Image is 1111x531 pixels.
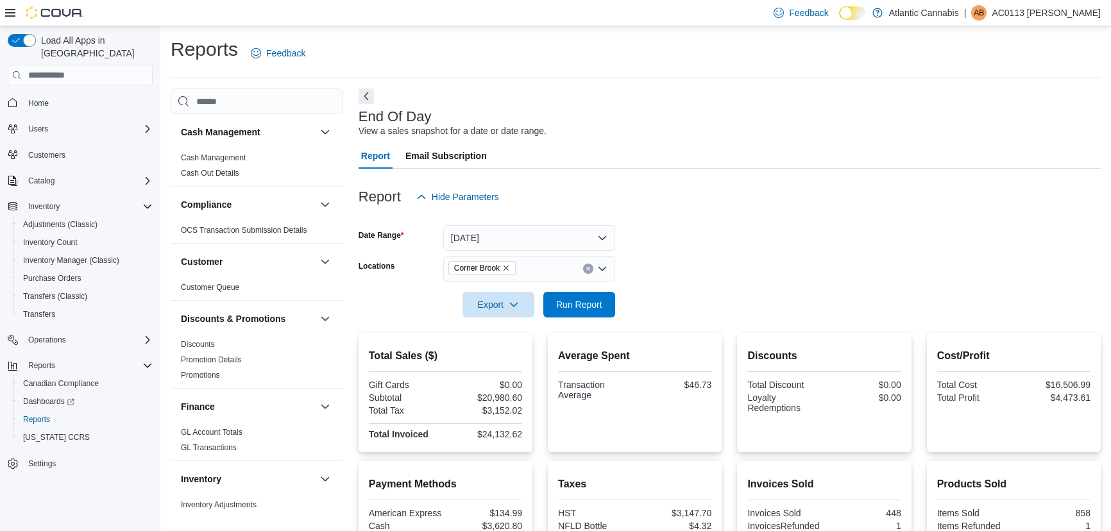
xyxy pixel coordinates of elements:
[3,93,158,112] button: Home
[448,508,522,518] div: $134.99
[318,311,333,326] button: Discounts & Promotions
[23,121,53,137] button: Users
[583,264,593,274] button: Clear input
[359,124,547,138] div: View a sales snapshot for a date or date range.
[23,147,153,163] span: Customers
[181,255,315,268] button: Customer
[747,348,901,364] h2: Discounts
[964,5,967,21] p: |
[28,360,55,371] span: Reports
[462,292,534,317] button: Export
[23,199,153,214] span: Inventory
[28,124,48,134] span: Users
[181,153,246,163] span: Cash Management
[992,5,1101,21] p: AC0113 [PERSON_NAME]
[23,96,54,111] a: Home
[448,392,522,403] div: $20,980.60
[359,261,395,271] label: Locations
[747,508,822,518] div: Invoices Sold
[23,94,153,110] span: Home
[1016,392,1090,403] div: $4,473.61
[23,291,87,301] span: Transfers (Classic)
[23,455,153,471] span: Settings
[18,430,153,445] span: Washington CCRS
[448,261,516,275] span: Corner Brook
[359,189,401,205] h3: Report
[181,168,239,178] span: Cash Out Details
[8,88,153,506] nav: Complex example
[18,412,55,427] a: Reports
[448,429,522,439] div: $24,132.62
[23,396,74,407] span: Dashboards
[18,217,103,232] a: Adjustments (Classic)
[1016,380,1090,390] div: $16,506.99
[18,289,92,304] a: Transfers (Classic)
[18,307,60,322] a: Transfers
[448,521,522,531] div: $3,620.80
[369,521,443,531] div: Cash
[181,443,237,452] a: GL Transactions
[181,473,221,485] h3: Inventory
[405,143,487,169] span: Email Subscription
[3,198,158,215] button: Inventory
[13,428,158,446] button: [US_STATE] CCRS
[171,280,343,300] div: Customer
[974,5,984,21] span: AB
[937,476,1090,492] h2: Products Sold
[246,40,310,66] a: Feedback
[181,400,215,413] h3: Finance
[171,150,343,186] div: Cash Management
[23,332,71,348] button: Operations
[937,521,1012,531] div: Items Refunded
[181,198,315,211] button: Compliance
[18,253,124,268] a: Inventory Manager (Classic)
[889,5,959,21] p: Atlantic Cannabis
[361,143,390,169] span: Report
[18,235,153,250] span: Inventory Count
[937,392,1012,403] div: Total Profit
[181,339,215,350] span: Discounts
[827,508,901,518] div: 448
[1016,508,1090,518] div: 858
[171,37,238,62] h1: Reports
[747,392,822,413] div: Loyalty Redemptions
[558,348,711,364] h2: Average Spent
[369,380,443,390] div: Gift Cards
[18,217,153,232] span: Adjustments (Classic)
[171,425,343,460] div: Finance
[181,371,220,380] a: Promotions
[23,456,61,471] a: Settings
[181,400,315,413] button: Finance
[18,235,83,250] a: Inventory Count
[13,375,158,392] button: Canadian Compliance
[181,225,307,235] span: OCS Transaction Submission Details
[18,376,104,391] a: Canadian Compliance
[3,357,158,375] button: Reports
[13,392,158,410] a: Dashboards
[18,271,153,286] span: Purchase Orders
[502,264,510,272] button: Remove Corner Brook from selection in this group
[23,358,60,373] button: Reports
[827,392,901,403] div: $0.00
[747,521,822,531] div: InvoicesRefunded
[18,412,153,427] span: Reports
[18,271,87,286] a: Purchase Orders
[3,172,158,190] button: Catalog
[181,500,257,510] span: Inventory Adjustments
[181,427,242,437] span: GL Account Totals
[789,6,828,19] span: Feedback
[181,153,246,162] a: Cash Management
[359,109,432,124] h3: End Of Day
[23,237,78,248] span: Inventory Count
[171,337,343,388] div: Discounts & Promotions
[971,5,987,21] div: AC0113 Baker Jory
[23,432,90,442] span: [US_STATE] CCRS
[13,251,158,269] button: Inventory Manager (Classic)
[181,312,315,325] button: Discounts & Promotions
[181,198,232,211] h3: Compliance
[171,223,343,243] div: Compliance
[454,262,500,274] span: Corner Brook
[318,399,333,414] button: Finance
[181,370,220,380] span: Promotions
[23,147,71,163] a: Customers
